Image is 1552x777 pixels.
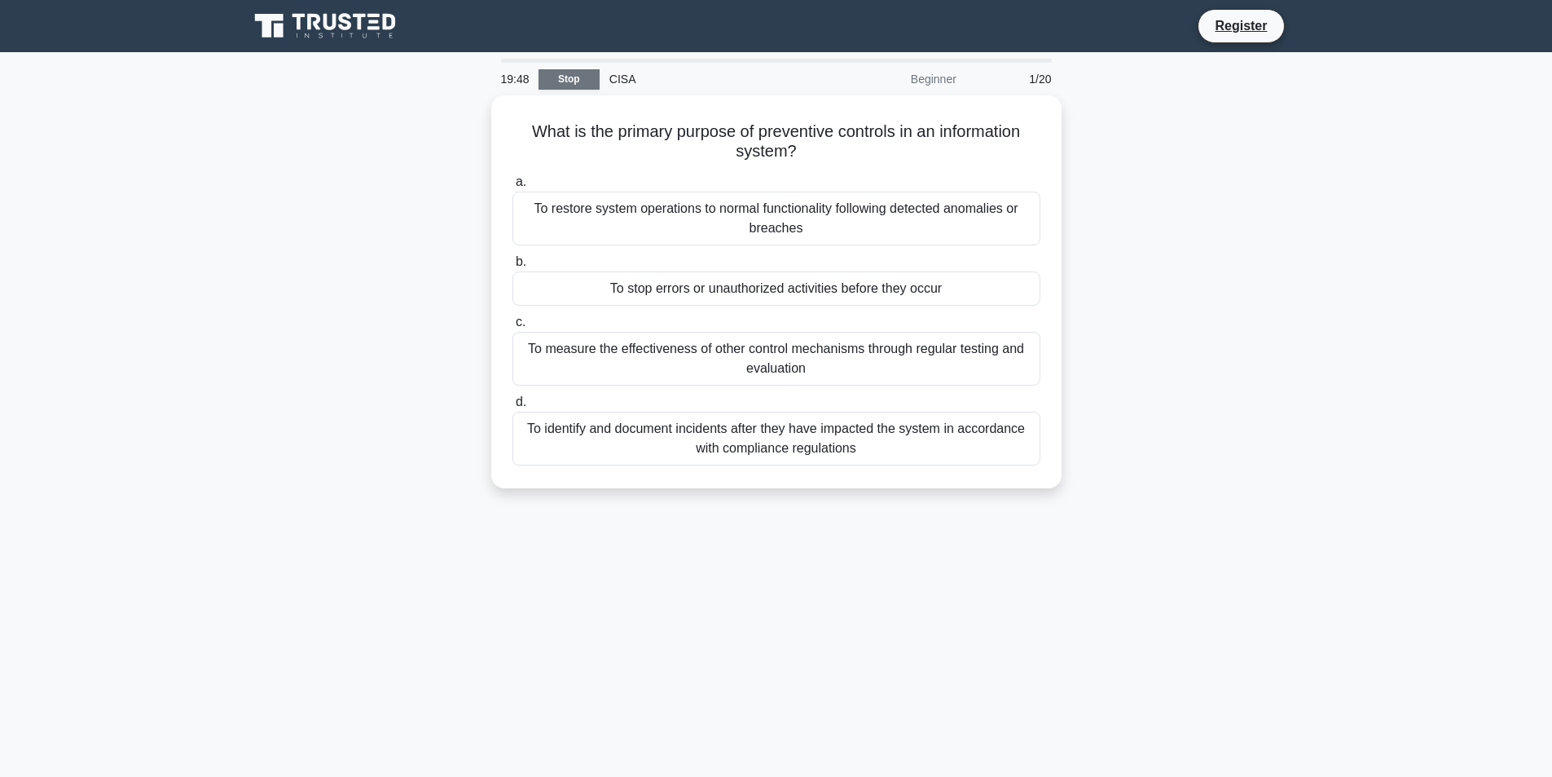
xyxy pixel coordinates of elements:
span: c. [516,315,525,329]
div: To stop errors or unauthorized activities before they occur [512,272,1040,306]
div: CISA [600,63,824,95]
a: Stop [539,69,600,90]
span: a. [516,174,526,188]
div: To identify and document incidents after they have impacted the system in accordance with complia... [512,412,1040,466]
div: Beginner [824,63,966,95]
div: To restore system operations to normal functionality following detected anomalies or breaches [512,192,1040,245]
span: d. [516,395,526,408]
div: 19:48 [491,63,539,95]
div: 1/20 [966,63,1062,95]
a: Register [1205,15,1277,36]
span: b. [516,254,526,268]
h5: What is the primary purpose of preventive controls in an information system? [511,121,1042,162]
div: To measure the effectiveness of other control mechanisms through regular testing and evaluation [512,332,1040,386]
